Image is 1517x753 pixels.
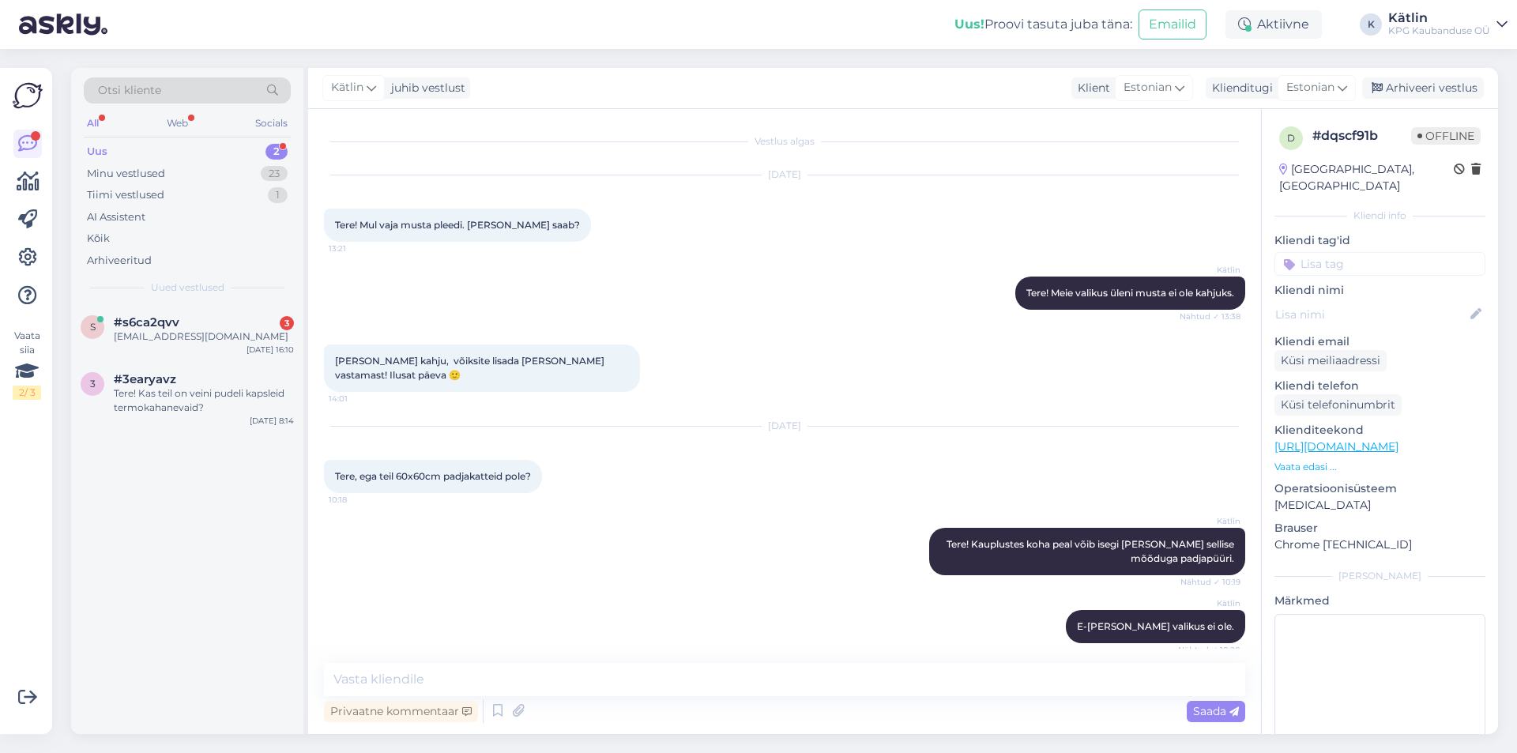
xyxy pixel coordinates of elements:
[87,231,110,247] div: Kõik
[1181,264,1240,276] span: Kätlin
[1124,79,1172,96] span: Estonian
[250,415,294,427] div: [DATE] 8:14
[1180,576,1240,588] span: Nähtud ✓ 10:19
[329,393,388,405] span: 14:01
[324,701,478,722] div: Privaatne kommentaar
[335,219,580,231] span: Tere! Mul vaja musta pleedi. [PERSON_NAME] saab?
[1274,520,1485,537] p: Brauser
[13,329,41,400] div: Vaata siia
[268,187,288,203] div: 1
[87,253,152,269] div: Arhiveeritud
[1388,12,1508,37] a: KätlinKPG Kaubanduse OÜ
[1181,597,1240,609] span: Kätlin
[1274,394,1402,416] div: Küsi telefoninumbrit
[1139,9,1206,40] button: Emailid
[1274,497,1485,514] p: [MEDICAL_DATA]
[335,470,531,482] span: Tere, ega teil 60x60cm padjakatteid pole?
[1312,126,1411,145] div: # dqscf91b
[335,355,607,381] span: [PERSON_NAME] kahju, võiksite lisada [PERSON_NAME] vastamast! Ilusat päeva 🙂
[324,419,1245,433] div: [DATE]
[1274,333,1485,350] p: Kliendi email
[1181,515,1240,527] span: Kätlin
[1286,79,1334,96] span: Estonian
[1178,644,1240,656] span: Nähtud ✓ 10:20
[114,329,294,344] div: [EMAIL_ADDRESS][DOMAIN_NAME]
[1274,439,1398,454] a: [URL][DOMAIN_NAME]
[1274,350,1387,371] div: Küsi meiliaadressi
[1274,378,1485,394] p: Kliendi telefon
[114,315,179,329] span: #s6ca2qvv
[247,344,294,356] div: [DATE] 16:10
[1279,161,1454,194] div: [GEOGRAPHIC_DATA], [GEOGRAPHIC_DATA]
[1180,311,1240,322] span: Nähtud ✓ 13:38
[1411,127,1481,145] span: Offline
[1225,10,1322,39] div: Aktiivne
[1274,593,1485,609] p: Märkmed
[90,321,96,333] span: s
[1274,537,1485,553] p: Chrome [TECHNICAL_ID]
[947,538,1237,564] span: Tere! Kauplustes koha peal võib isegi [PERSON_NAME] sellise mõõduga padjapüüri.
[954,17,984,32] b: Uus!
[13,386,41,400] div: 2 / 3
[114,372,176,386] span: #3earyavz
[13,81,43,111] img: Askly Logo
[1026,287,1234,299] span: Tere! Meie valikus üleni musta ei ole kahjuks.
[1274,232,1485,249] p: Kliendi tag'id
[331,79,363,96] span: Kätlin
[84,113,102,134] div: All
[1274,569,1485,583] div: [PERSON_NAME]
[261,166,288,182] div: 23
[385,80,465,96] div: juhib vestlust
[324,168,1245,182] div: [DATE]
[1388,12,1490,24] div: Kätlin
[252,113,291,134] div: Socials
[164,113,191,134] div: Web
[1275,306,1467,323] input: Lisa nimi
[1071,80,1110,96] div: Klient
[87,209,145,225] div: AI Assistent
[151,280,224,295] span: Uued vestlused
[1362,77,1484,99] div: Arhiveeri vestlus
[280,316,294,330] div: 3
[98,82,161,99] span: Otsi kliente
[87,144,107,160] div: Uus
[87,187,164,203] div: Tiimi vestlused
[1274,252,1485,276] input: Lisa tag
[329,243,388,254] span: 13:21
[1388,24,1490,37] div: KPG Kaubanduse OÜ
[1193,704,1239,718] span: Saada
[90,378,96,390] span: 3
[1274,480,1485,497] p: Operatsioonisüsteem
[114,386,294,415] div: Tere! Kas teil on veini pudeli kapsleid termokahanevaid?
[1274,209,1485,223] div: Kliendi info
[265,144,288,160] div: 2
[1206,80,1273,96] div: Klienditugi
[87,166,165,182] div: Minu vestlused
[329,494,388,506] span: 10:18
[954,15,1132,34] div: Proovi tasuta juba täna:
[1274,282,1485,299] p: Kliendi nimi
[1077,620,1234,632] span: E-[PERSON_NAME] valikus ei ole.
[1360,13,1382,36] div: K
[1287,132,1295,144] span: d
[1274,460,1485,474] p: Vaata edasi ...
[1274,422,1485,439] p: Klienditeekond
[324,134,1245,149] div: Vestlus algas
